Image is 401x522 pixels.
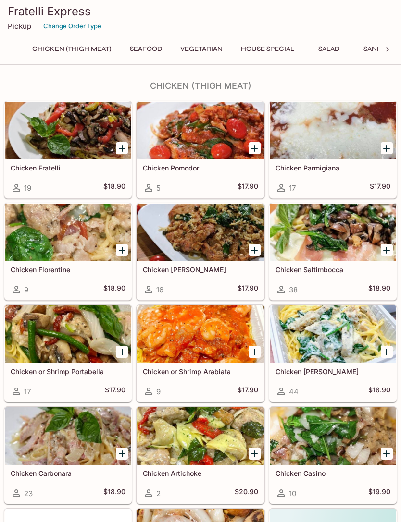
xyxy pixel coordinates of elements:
[5,204,131,261] div: Chicken Florentine
[269,407,397,504] a: Chicken Casino10$19.90
[289,489,296,498] span: 10
[4,101,132,198] a: Chicken Fratelli19$18.90
[276,164,390,172] h5: Chicken Parmigiana
[11,367,125,376] h5: Chicken or Shrimp Portabella
[236,42,300,56] button: House Special
[276,367,390,376] h5: Chicken [PERSON_NAME]
[368,284,390,295] h5: $18.90
[238,182,258,194] h5: $17.90
[137,101,264,198] a: Chicken Pomodori5$17.90
[103,284,125,295] h5: $18.90
[137,102,263,159] div: Chicken Pomodori
[249,448,261,460] button: Add Chicken Artichoke
[269,203,397,300] a: Chicken Saltimbocca38$18.90
[27,42,116,56] button: Chicken (Thigh Meat)
[175,42,228,56] button: Vegetarian
[116,244,128,256] button: Add Chicken Florentine
[24,387,31,396] span: 17
[156,285,163,294] span: 16
[381,448,393,460] button: Add Chicken Casino
[24,183,31,193] span: 19
[4,407,132,504] a: Chicken Carbonara23$18.90
[238,284,258,295] h5: $17.90
[5,102,131,159] div: Chicken Fratelli
[137,305,263,363] div: Chicken or Shrimp Arabiata
[307,42,351,56] button: Salad
[368,386,390,397] h5: $18.90
[270,102,396,159] div: Chicken Parmigiana
[143,164,258,172] h5: Chicken Pomodori
[4,203,132,300] a: Chicken Florentine9$18.90
[269,101,397,198] a: Chicken Parmigiana17$17.90
[143,367,258,376] h5: Chicken or Shrimp Arabiata
[11,469,125,477] h5: Chicken Carbonara
[8,22,31,31] p: Pickup
[156,387,161,396] span: 9
[124,42,167,56] button: Seafood
[235,487,258,499] h5: $20.90
[270,407,396,465] div: Chicken Casino
[143,469,258,477] h5: Chicken Artichoke
[5,407,131,465] div: Chicken Carbonara
[137,305,264,402] a: Chicken or Shrimp Arabiata9$17.90
[370,182,390,194] h5: $17.90
[276,266,390,274] h5: Chicken Saltimbocca
[289,285,298,294] span: 38
[39,19,106,34] button: Change Order Type
[269,305,397,402] a: Chicken [PERSON_NAME]44$18.90
[249,142,261,154] button: Add Chicken Pomodori
[5,305,131,363] div: Chicken or Shrimp Portabella
[11,164,125,172] h5: Chicken Fratelli
[116,142,128,154] button: Add Chicken Fratelli
[249,346,261,358] button: Add Chicken or Shrimp Arabiata
[116,346,128,358] button: Add Chicken or Shrimp Portabella
[24,489,33,498] span: 23
[381,142,393,154] button: Add Chicken Parmigiana
[289,183,296,193] span: 17
[105,386,125,397] h5: $17.90
[368,487,390,499] h5: $19.90
[137,204,263,261] div: Chicken Basilio
[156,489,161,498] span: 2
[289,387,299,396] span: 44
[4,305,132,402] a: Chicken or Shrimp Portabella17$17.90
[11,266,125,274] h5: Chicken Florentine
[270,204,396,261] div: Chicken Saltimbocca
[24,285,28,294] span: 9
[137,407,264,504] a: Chicken Artichoke2$20.90
[276,469,390,477] h5: Chicken Casino
[249,244,261,256] button: Add Chicken Basilio
[116,448,128,460] button: Add Chicken Carbonara
[238,386,258,397] h5: $17.90
[156,183,161,193] span: 5
[381,244,393,256] button: Add Chicken Saltimbocca
[8,4,393,19] h3: Fratelli Express
[270,305,396,363] div: Chicken Alfredo
[4,81,397,91] h4: Chicken (Thigh Meat)
[143,266,258,274] h5: Chicken [PERSON_NAME]
[103,182,125,194] h5: $18.90
[103,487,125,499] h5: $18.90
[137,407,263,465] div: Chicken Artichoke
[137,203,264,300] a: Chicken [PERSON_NAME]16$17.90
[381,346,393,358] button: Add Chicken Alfredo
